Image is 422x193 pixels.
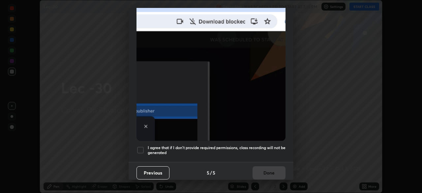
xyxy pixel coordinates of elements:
[207,169,209,176] h4: 5
[136,166,169,179] button: Previous
[210,169,212,176] h4: /
[148,145,286,155] h5: I agree that if I don't provide required permissions, class recording will not be generated
[213,169,215,176] h4: 5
